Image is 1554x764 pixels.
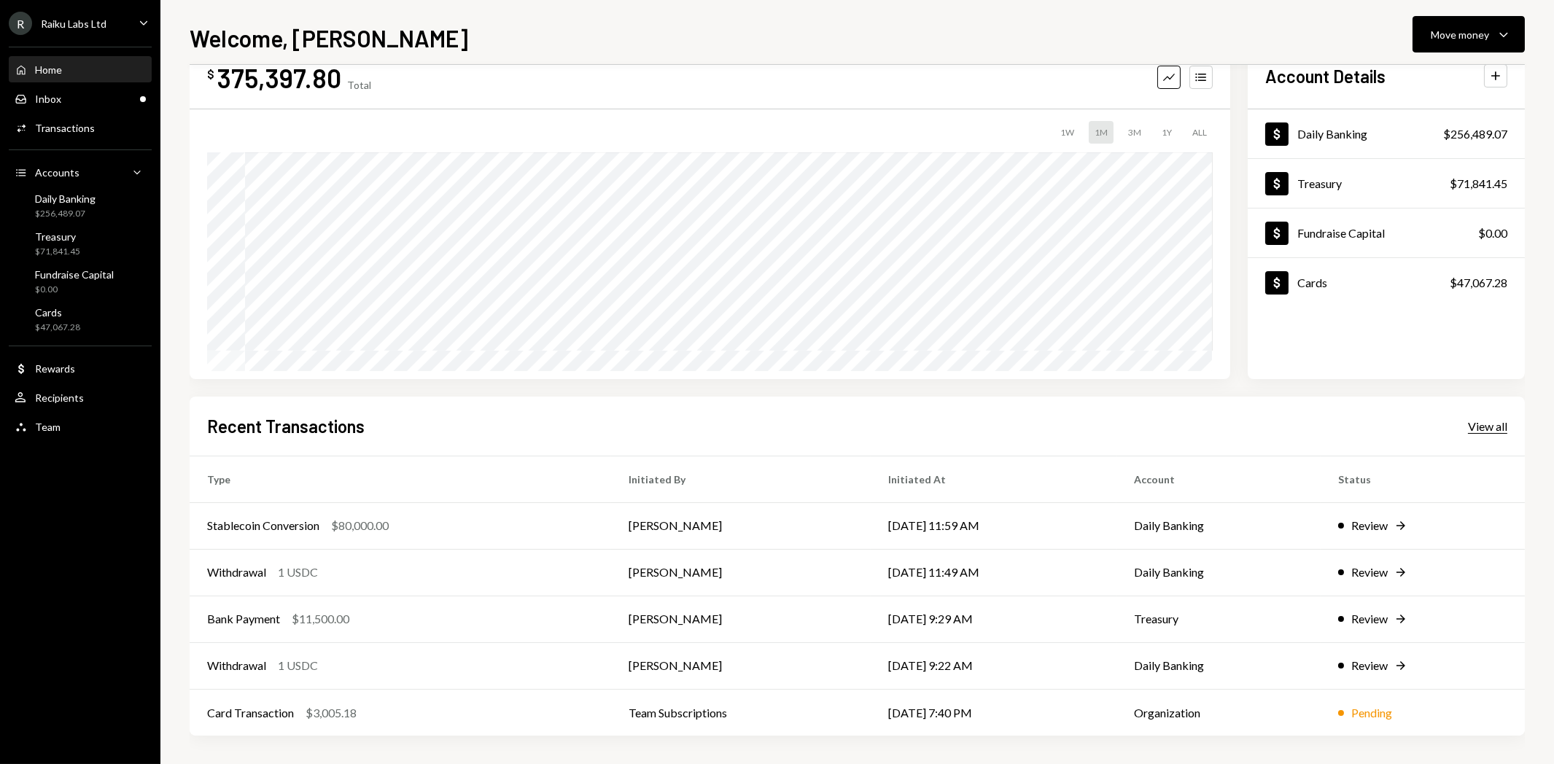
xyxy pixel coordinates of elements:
[35,421,61,433] div: Team
[9,12,32,35] div: R
[1116,689,1321,736] td: Organization
[1297,127,1367,141] div: Daily Banking
[1431,27,1489,42] div: Move money
[611,502,871,549] td: [PERSON_NAME]
[1468,419,1507,434] div: View all
[1248,208,1525,257] a: Fundraise Capital$0.00
[1351,610,1388,628] div: Review
[871,502,1116,549] td: [DATE] 11:59 AM
[611,596,871,642] td: [PERSON_NAME]
[9,413,152,440] a: Team
[41,17,106,30] div: Raiku Labs Ltd
[347,79,371,91] div: Total
[292,610,349,628] div: $11,500.00
[217,61,341,94] div: 375,397.80
[1116,456,1321,502] th: Account
[871,642,1116,689] td: [DATE] 9:22 AM
[35,284,114,296] div: $0.00
[1450,274,1507,292] div: $47,067.28
[1297,276,1327,289] div: Cards
[1321,456,1525,502] th: Status
[207,657,266,674] div: Withdrawal
[1351,704,1392,722] div: Pending
[1297,176,1342,190] div: Treasury
[35,321,80,334] div: $47,067.28
[1351,517,1388,534] div: Review
[1265,64,1386,88] h2: Account Details
[1248,258,1525,307] a: Cards$47,067.28
[331,517,389,534] div: $80,000.00
[35,63,62,76] div: Home
[611,456,871,502] th: Initiated By
[35,306,80,319] div: Cards
[9,85,152,112] a: Inbox
[190,23,468,52] h1: Welcome, [PERSON_NAME]
[1443,125,1507,143] div: $256,489.07
[871,456,1116,502] th: Initiated At
[207,67,214,82] div: $
[1413,16,1525,52] button: Move money
[190,456,611,502] th: Type
[278,657,318,674] div: 1 USDC
[35,208,96,220] div: $256,489.07
[1116,549,1321,596] td: Daily Banking
[35,362,75,375] div: Rewards
[207,610,280,628] div: Bank Payment
[9,302,152,337] a: Cards$47,067.28
[9,264,152,299] a: Fundraise Capital$0.00
[9,384,152,410] a: Recipients
[35,93,61,105] div: Inbox
[9,188,152,223] a: Daily Banking$256,489.07
[1116,596,1321,642] td: Treasury
[1468,418,1507,434] a: View all
[35,230,80,243] div: Treasury
[1054,121,1080,144] div: 1W
[1248,159,1525,208] a: Treasury$71,841.45
[207,704,294,722] div: Card Transaction
[611,689,871,736] td: Team Subscriptions
[207,564,266,581] div: Withdrawal
[278,564,318,581] div: 1 USDC
[1450,175,1507,192] div: $71,841.45
[35,246,80,258] div: $71,841.45
[611,642,871,689] td: [PERSON_NAME]
[9,355,152,381] a: Rewards
[9,159,152,185] a: Accounts
[207,414,365,438] h2: Recent Transactions
[35,166,79,179] div: Accounts
[1186,121,1213,144] div: ALL
[306,704,357,722] div: $3,005.18
[1351,564,1388,581] div: Review
[871,549,1116,596] td: [DATE] 11:49 AM
[207,517,319,534] div: Stablecoin Conversion
[1156,121,1178,144] div: 1Y
[35,122,95,134] div: Transactions
[1089,121,1114,144] div: 1M
[35,391,84,404] div: Recipients
[871,689,1116,736] td: [DATE] 7:40 PM
[1116,502,1321,549] td: Daily Banking
[9,226,152,261] a: Treasury$71,841.45
[35,268,114,281] div: Fundraise Capital
[1122,121,1147,144] div: 3M
[611,549,871,596] td: [PERSON_NAME]
[1351,657,1388,674] div: Review
[9,56,152,82] a: Home
[35,192,96,205] div: Daily Banking
[871,596,1116,642] td: [DATE] 9:29 AM
[1248,109,1525,158] a: Daily Banking$256,489.07
[1478,225,1507,242] div: $0.00
[9,114,152,141] a: Transactions
[1116,642,1321,689] td: Daily Banking
[1297,226,1385,240] div: Fundraise Capital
